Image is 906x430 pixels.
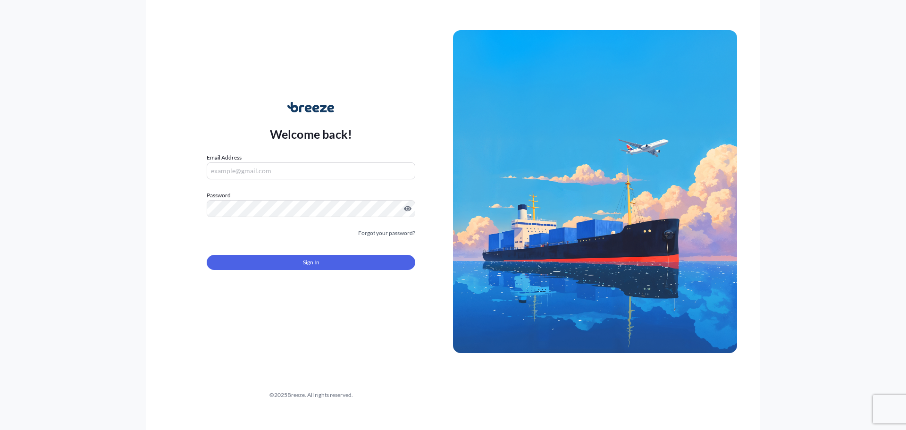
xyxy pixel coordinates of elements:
div: © 2025 Breeze. All rights reserved. [169,390,453,400]
img: Ship illustration [453,30,737,353]
a: Forgot your password? [358,228,415,238]
input: example@gmail.com [207,162,415,179]
label: Email Address [207,153,242,162]
button: Show password [404,205,411,212]
span: Sign In [303,258,319,267]
button: Sign In [207,255,415,270]
label: Password [207,191,415,200]
p: Welcome back! [270,126,352,142]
